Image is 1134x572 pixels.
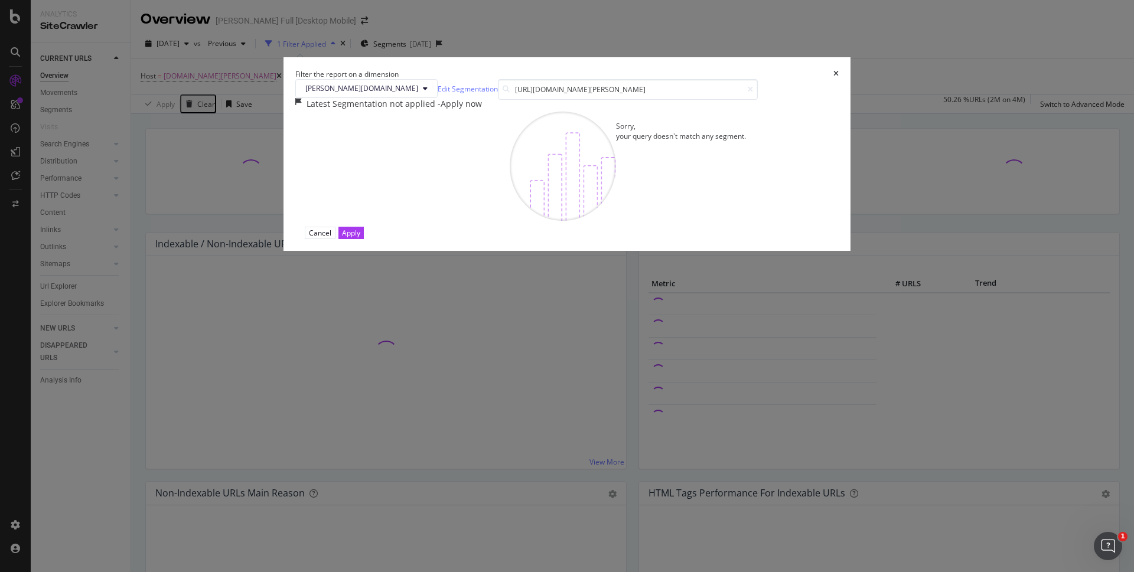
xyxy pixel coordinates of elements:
a: Edit Segmentation [438,83,498,95]
span: darty.com [305,83,418,93]
div: - Apply now [438,98,482,110]
div: Latest Segmentation not applied [307,98,438,110]
div: modal [283,57,850,251]
div: Cancel [309,228,331,238]
div: Apply [342,228,360,238]
div: your query doesn't match any segment. [616,131,746,141]
button: [PERSON_NAME][DOMAIN_NAME] [295,79,438,98]
iframe: Intercom live chat [1094,532,1122,560]
button: Cancel [305,227,335,239]
div: Sorry, [616,121,746,131]
img: Chd7Zq7f.png [510,112,616,221]
div: Filter the report on a dimension [295,69,399,79]
div: times [833,69,839,79]
button: Apply [338,227,364,239]
input: Search [498,79,758,100]
span: 1 [1118,532,1128,541]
